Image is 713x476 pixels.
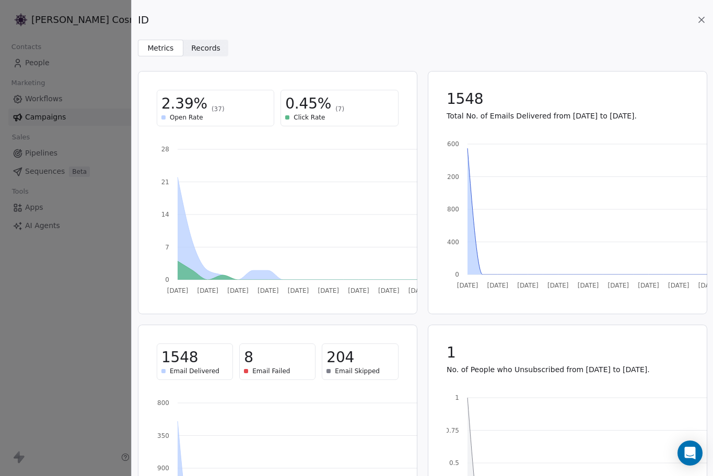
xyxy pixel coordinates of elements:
tspan: 400 [447,239,459,246]
p: Total No. of Emails Delivered from [DATE] to [DATE]. [447,111,688,121]
tspan: 800 [447,206,459,213]
tspan: 0 [455,271,459,278]
tspan: [DATE] [318,287,339,294]
span: Click Rate [294,113,325,122]
tspan: 1600 [443,140,459,148]
span: Records [191,43,220,54]
tspan: 0 [165,276,169,283]
tspan: [DATE] [378,287,400,294]
tspan: 0.5 [449,459,459,467]
tspan: 21 [161,178,169,186]
tspan: 0.75 [445,427,459,434]
tspan: 1 [455,394,459,401]
tspan: 1350 [153,432,169,439]
p: No. of People who Unsubscribed from [DATE] to [DATE]. [447,364,688,375]
span: Open Rate [170,113,203,122]
tspan: [DATE] [197,287,218,294]
tspan: [DATE] [668,282,689,289]
tspan: 7 [165,244,169,251]
span: Email Delivered [170,367,219,375]
span: ID [138,13,149,27]
span: Email Skipped [335,367,380,375]
span: 8 [244,348,253,367]
span: (7) [335,105,344,113]
span: 1548 [447,90,483,109]
div: Open Intercom Messenger [677,441,703,466]
tspan: 14 [161,211,169,218]
tspan: [DATE] [167,287,189,294]
tspan: [DATE] [487,282,508,289]
tspan: [DATE] [227,287,249,294]
span: 2.39% [161,94,207,113]
span: (37) [212,105,225,113]
tspan: [DATE] [258,287,279,294]
tspan: [DATE] [607,282,629,289]
tspan: [DATE] [638,282,659,289]
tspan: [DATE] [408,287,430,294]
span: 204 [326,348,354,367]
tspan: [DATE] [547,282,568,289]
span: 1548 [161,348,198,367]
tspan: [DATE] [348,287,369,294]
tspan: [DATE] [577,282,599,289]
tspan: [DATE] [457,282,478,289]
span: 0.45% [285,94,331,113]
tspan: 1200 [443,173,459,181]
tspan: [DATE] [288,287,309,294]
tspan: 1800 [153,399,169,407]
tspan: 28 [161,146,169,153]
span: Email Failed [252,367,290,375]
tspan: 900 [157,465,169,472]
span: 1 [447,343,456,362]
tspan: [DATE] [517,282,539,289]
